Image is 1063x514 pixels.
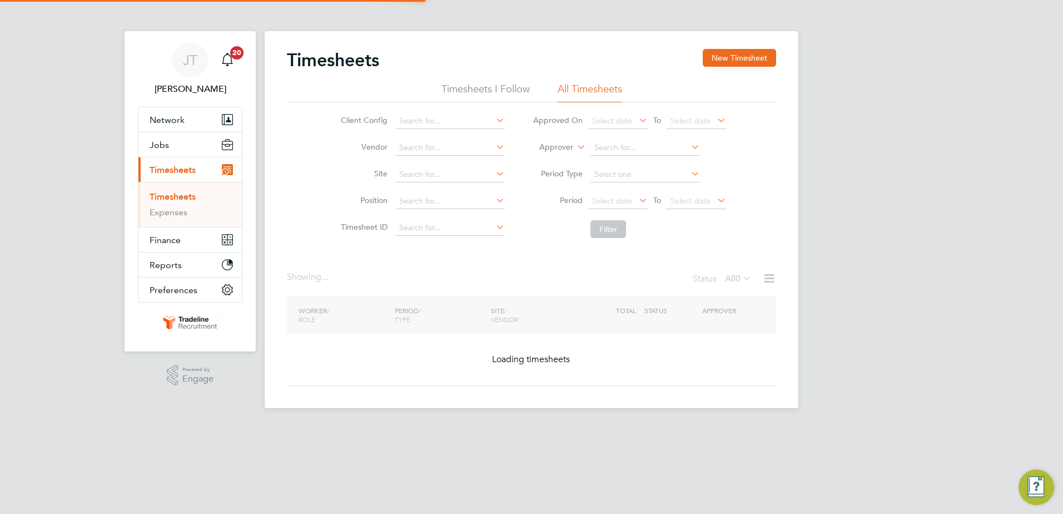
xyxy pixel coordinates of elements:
label: Client Config [337,115,388,125]
a: Timesheets [150,191,196,202]
span: Timesheets [150,165,196,175]
a: JT[PERSON_NAME] [138,42,242,96]
input: Search for... [590,140,700,156]
button: Jobs [138,132,242,157]
span: Select date [592,116,632,126]
a: 20 [216,42,239,78]
button: Reports [138,253,242,277]
label: Approved On [533,115,583,125]
a: Go to home page [138,314,242,332]
li: All Timesheets [558,82,622,102]
h2: Timesheets [287,49,379,71]
input: Search for... [395,220,505,236]
label: Site [337,169,388,179]
span: JT [183,53,197,67]
label: All [725,273,752,284]
label: Position [337,195,388,205]
button: New Timesheet [703,49,776,67]
span: To [650,113,664,127]
span: Jemima Topping [138,82,242,96]
img: tradelinerecruitment-logo-retina.png [161,314,219,332]
button: Network [138,107,242,132]
a: Expenses [150,207,187,218]
label: Timesheet ID [337,222,388,232]
button: Preferences [138,278,242,302]
span: Reports [150,260,182,270]
button: Filter [590,220,626,238]
input: Search for... [395,167,505,182]
div: Status [693,271,754,287]
label: Vendor [337,142,388,152]
a: Powered byEngage [167,365,214,386]
span: Network [150,115,185,125]
input: Search for... [395,113,505,129]
input: Search for... [395,194,505,209]
span: 20 [230,46,244,60]
span: ... [321,271,328,283]
div: Showing [287,271,330,283]
button: Finance [138,228,242,252]
button: Engage Resource Center [1019,469,1054,505]
label: Period Type [533,169,583,179]
div: Timesheets [138,182,242,227]
label: Approver [523,142,573,153]
span: Select date [670,196,711,206]
span: Finance [150,235,181,245]
span: Jobs [150,140,169,150]
li: Timesheets I Follow [441,82,530,102]
label: Period [533,195,583,205]
span: To [650,193,664,207]
nav: Main navigation [125,31,256,352]
span: Preferences [150,285,197,295]
span: Select date [670,116,711,126]
span: Engage [182,374,213,384]
span: Select date [592,196,632,206]
span: Powered by [182,365,213,374]
input: Search for... [395,140,505,156]
span: 0 [736,273,741,284]
input: Select one [590,167,700,182]
button: Timesheets [138,157,242,182]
